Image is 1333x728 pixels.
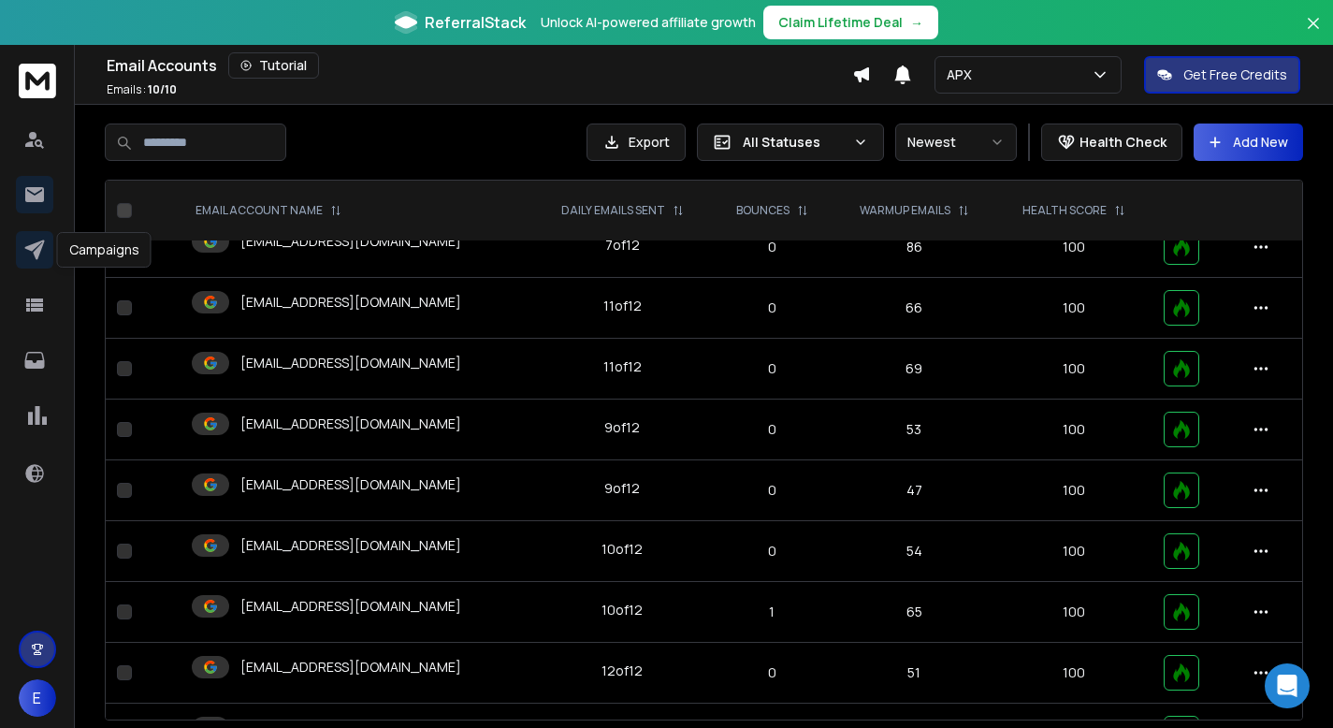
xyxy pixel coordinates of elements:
div: 9 of 12 [604,479,640,498]
div: EMAIL ACCOUNT NAME [196,203,341,218]
button: E [19,679,56,717]
div: Email Accounts [107,52,852,79]
button: Health Check [1041,124,1182,161]
div: 11 of 12 [603,357,642,376]
p: HEALTH SCORE [1022,203,1107,218]
td: 100 [996,217,1152,278]
p: [EMAIL_ADDRESS][DOMAIN_NAME] [240,415,461,433]
button: Claim Lifetime Deal→ [763,6,938,39]
p: [EMAIL_ADDRESS][DOMAIN_NAME] [240,475,461,494]
td: 100 [996,278,1152,339]
span: ReferralStack [425,11,526,34]
td: 54 [833,521,996,582]
p: [EMAIL_ADDRESS][DOMAIN_NAME] [240,536,461,555]
p: Get Free Credits [1183,66,1287,84]
p: [EMAIL_ADDRESS][DOMAIN_NAME] [240,597,461,616]
button: Newest [895,124,1017,161]
div: 9 of 12 [604,418,640,437]
p: Emails : [107,82,177,97]
td: 65 [833,582,996,643]
p: Unlock AI-powered affiliate growth [541,13,756,32]
p: 0 [723,298,820,317]
td: 100 [996,521,1152,582]
div: Campaigns [57,232,152,268]
td: 100 [996,339,1152,400]
p: DAILY EMAILS SENT [561,203,665,218]
p: Health Check [1079,133,1166,152]
p: 0 [723,481,820,500]
p: 0 [723,663,820,682]
p: All Statuses [743,133,846,152]
td: 47 [833,460,996,521]
p: 0 [723,420,820,439]
td: 66 [833,278,996,339]
td: 100 [996,582,1152,643]
button: Tutorial [228,52,319,79]
td: 100 [996,400,1152,460]
p: [EMAIL_ADDRESS][DOMAIN_NAME] [240,658,461,677]
div: 7 of 12 [605,236,640,255]
p: WARMUP EMAILS [860,203,950,218]
button: Close banner [1301,11,1326,56]
td: 100 [996,643,1152,704]
td: 53 [833,400,996,460]
button: Export [587,124,686,161]
div: 10 of 12 [601,540,643,559]
div: Open Intercom Messenger [1265,663,1310,708]
p: 0 [723,238,820,256]
p: 0 [723,542,820,561]
span: → [910,13,923,32]
div: 11 of 12 [603,297,642,315]
button: Get Free Credits [1144,56,1300,94]
p: APX [947,66,979,84]
p: 0 [723,359,820,378]
td: 100 [996,460,1152,521]
p: [EMAIL_ADDRESS][DOMAIN_NAME] [240,232,461,251]
div: 10 of 12 [601,601,643,619]
p: 1 [723,603,820,621]
td: 86 [833,217,996,278]
div: 12 of 12 [601,662,643,680]
td: 51 [833,643,996,704]
p: [EMAIL_ADDRESS][DOMAIN_NAME] [240,293,461,312]
span: 10 / 10 [148,81,177,97]
td: 69 [833,339,996,400]
p: BOUNCES [736,203,790,218]
p: [EMAIL_ADDRESS][DOMAIN_NAME] [240,354,461,372]
button: Add New [1194,124,1303,161]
